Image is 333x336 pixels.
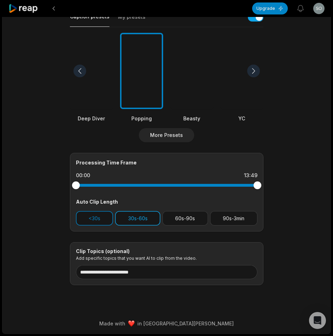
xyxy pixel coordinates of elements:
div: 13:49 [244,172,257,179]
div: Beasty [170,115,213,122]
button: 90s-3min [210,211,257,226]
button: 30s-60s [115,211,160,226]
button: Caption presets [70,13,109,27]
div: Popping [120,115,163,122]
button: 60s-90s [162,211,208,226]
div: YC [220,115,263,122]
button: <30s [76,211,113,226]
div: Clip Topics (optional) [76,248,257,254]
div: Processing Time Frame [76,159,257,166]
div: Auto Clip Length [76,198,257,205]
div: Deep Diver [70,115,113,122]
img: heart emoji [128,320,135,327]
button: Upgrade [252,2,288,14]
div: Made with in [GEOGRAPHIC_DATA][PERSON_NAME] [9,320,324,327]
div: 00:00 [76,172,90,179]
button: My presets [118,13,145,27]
button: More Presets [139,128,194,142]
p: Add specific topics that you want AI to clip from the video. [76,256,257,261]
div: Open Intercom Messenger [309,312,326,329]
